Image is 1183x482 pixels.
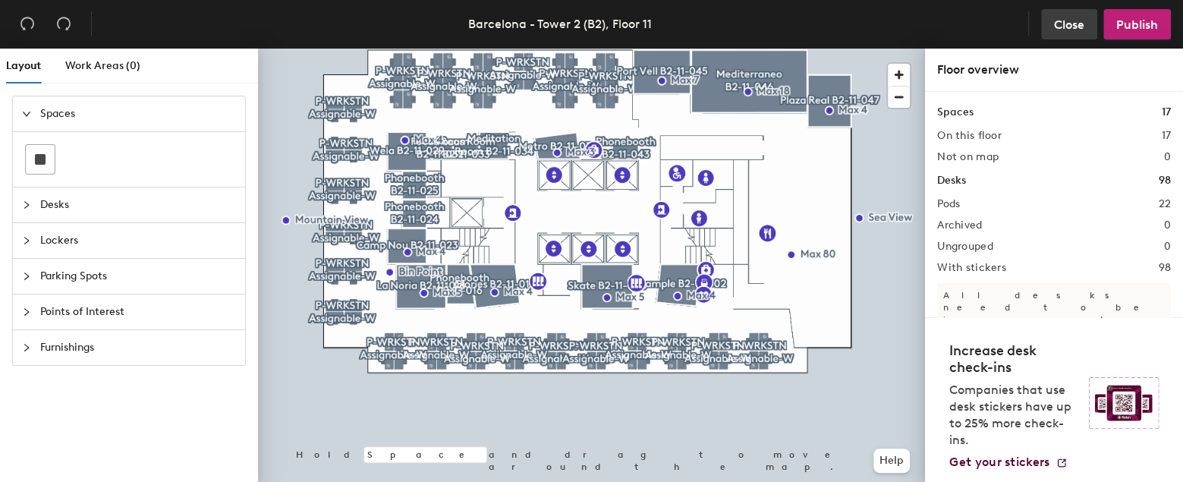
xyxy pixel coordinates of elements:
div: Floor overview [937,61,1171,79]
h2: Not on map [937,151,999,163]
button: Help [873,449,910,473]
h2: 98 [1158,262,1171,274]
a: Get your stickers [949,455,1068,470]
h2: 0 [1164,219,1171,232]
h1: 17 [1162,104,1171,121]
img: Sticker logo [1089,377,1159,429]
p: All desks need to be in a pod before saving [937,283,1171,356]
h2: On this floor [937,130,1002,142]
span: Publish [1116,17,1158,32]
button: Redo (⌘ + ⇧ + Z) [49,9,79,39]
span: Parking Spots [40,259,236,294]
h2: Pods [937,198,960,210]
span: Points of Interest [40,295,236,329]
h1: Spaces [937,104,974,121]
h2: With stickers [937,262,1006,274]
h2: 22 [1158,198,1171,210]
span: collapsed [22,236,31,245]
h1: Desks [937,172,966,189]
p: Companies that use desk stickers have up to 25% more check-ins. [949,382,1080,449]
div: Barcelona - Tower 2 (B2), Floor 11 [468,14,652,33]
span: Get your stickers [949,455,1049,469]
span: expanded [22,109,31,118]
h2: Archived [937,219,982,232]
span: collapsed [22,272,31,281]
button: Undo (⌘ + Z) [12,9,42,39]
span: Work Areas (0) [65,59,140,72]
span: Layout [6,59,41,72]
h2: 0 [1164,151,1171,163]
span: Lockers [40,223,236,258]
h4: Increase desk check-ins [949,342,1080,376]
span: Spaces [40,96,236,131]
span: Desks [40,187,236,222]
span: collapsed [22,343,31,352]
button: Close [1041,9,1097,39]
button: Publish [1103,9,1171,39]
span: undo [20,16,35,31]
span: Furnishings [40,330,236,365]
span: collapsed [22,307,31,317]
h2: Ungrouped [937,241,993,253]
h2: 17 [1161,130,1171,142]
span: collapsed [22,200,31,209]
h2: 0 [1164,241,1171,253]
span: Close [1054,17,1084,32]
h1: 98 [1159,172,1171,189]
